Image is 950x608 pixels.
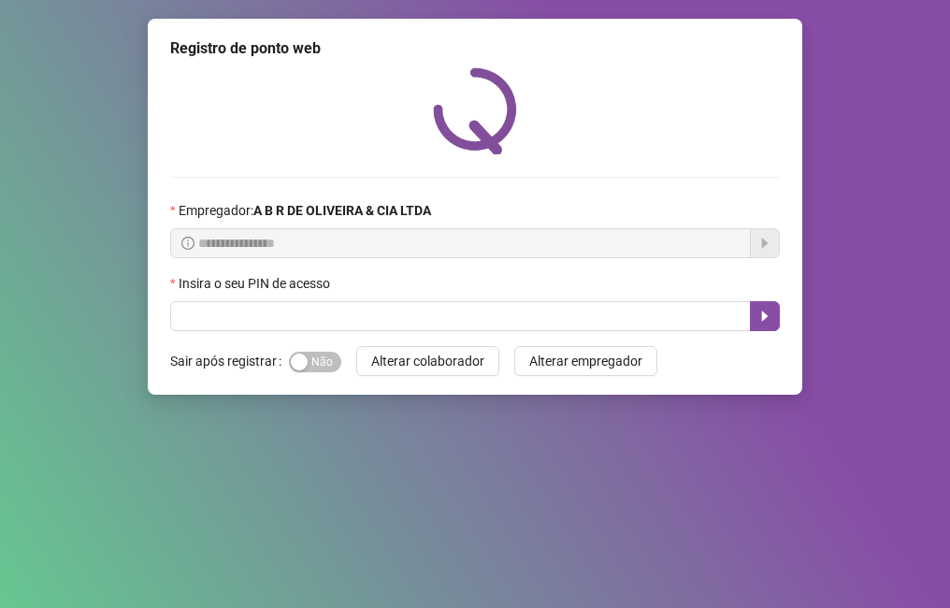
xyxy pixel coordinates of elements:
[433,67,517,154] img: QRPoint
[181,237,194,250] span: info-circle
[170,346,289,376] label: Sair após registrar
[170,273,342,294] label: Insira o seu PIN de acesso
[179,200,431,221] span: Empregador :
[253,203,431,218] strong: A B R DE OLIVEIRA & CIA LTDA
[529,351,642,371] span: Alterar empregador
[170,37,780,60] div: Registro de ponto web
[514,346,657,376] button: Alterar empregador
[356,346,499,376] button: Alterar colaborador
[757,309,772,324] span: caret-right
[371,351,484,371] span: Alterar colaborador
